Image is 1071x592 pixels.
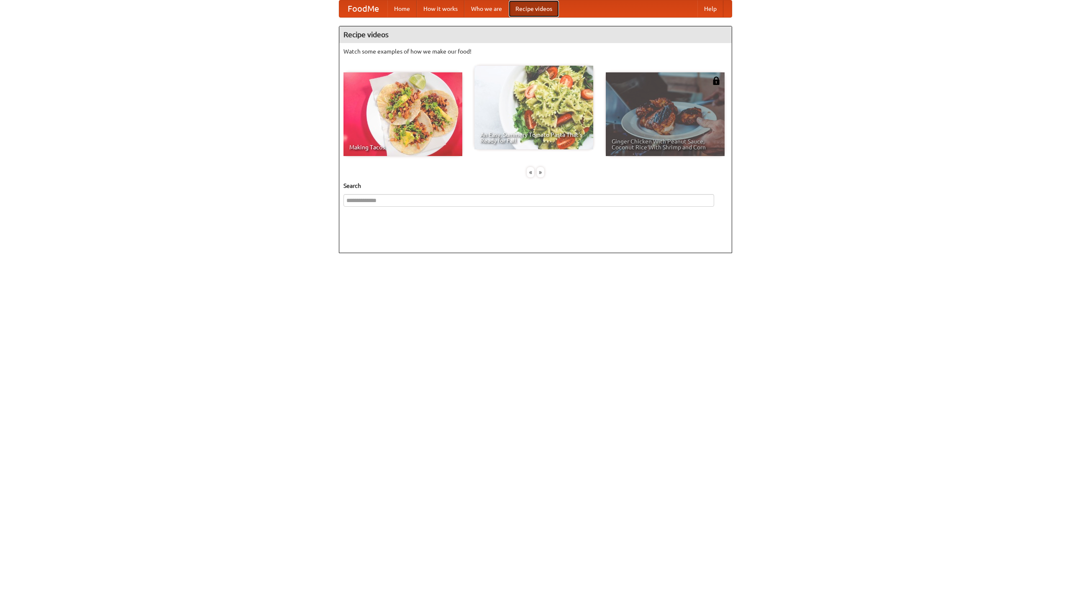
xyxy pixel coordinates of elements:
p: Watch some examples of how we make our food! [343,47,728,56]
div: « [527,167,534,177]
span: An Easy, Summery Tomato Pasta That's Ready for Fall [480,132,587,144]
a: Recipe videos [509,0,559,17]
a: An Easy, Summery Tomato Pasta That's Ready for Fall [474,66,593,149]
h5: Search [343,182,728,190]
a: How it works [417,0,464,17]
img: 483408.png [712,77,720,85]
div: » [537,167,544,177]
a: Help [697,0,723,17]
h4: Recipe videos [339,26,732,43]
a: Who we are [464,0,509,17]
span: Making Tacos [349,144,456,150]
a: Making Tacos [343,72,462,156]
a: FoodMe [339,0,387,17]
a: Home [387,0,417,17]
